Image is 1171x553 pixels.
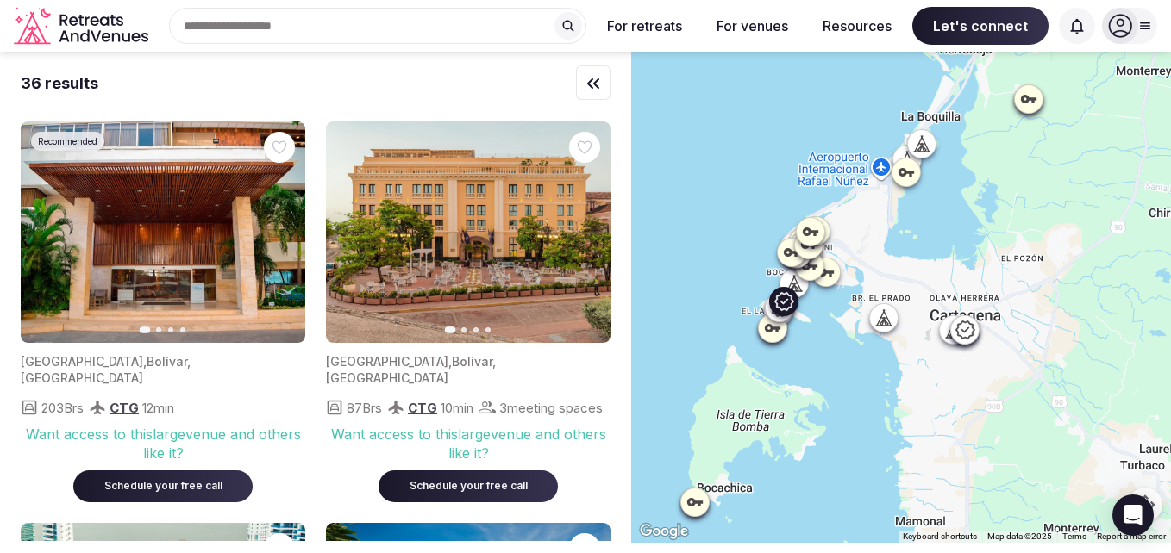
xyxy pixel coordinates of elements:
[326,425,611,463] div: Want access to this large venue and others like it?
[156,327,161,332] button: Go to slide 2
[14,7,152,46] a: Visit the homepage
[903,531,977,543] button: Keyboard shortcuts
[448,354,452,369] span: ,
[1112,494,1154,536] div: Open Intercom Messenger
[326,370,448,385] span: [GEOGRAPHIC_DATA]
[326,121,611,343] img: Featured image for venue
[809,7,905,45] button: Resources
[473,327,479,332] button: Go to slide 3
[168,327,173,332] button: Go to slide 3
[987,531,1052,541] span: Map data ©2025
[912,7,1049,45] span: Let's connect
[441,399,473,417] span: 10 min
[408,400,437,416] span: CTG
[326,354,448,369] span: [GEOGRAPHIC_DATA]
[593,7,696,45] button: For retreats
[703,7,802,45] button: For venues
[1097,531,1166,541] a: Report a map error
[38,135,97,147] span: Recommended
[142,399,174,417] span: 12 min
[94,479,232,494] div: Schedule your free call
[499,399,603,417] span: 3 meeting spaces
[73,475,253,493] a: Schedule your free call
[379,475,558,493] a: Schedule your free call
[1128,488,1162,522] button: Map camera controls
[143,354,147,369] span: ,
[399,479,537,494] div: Schedule your free call
[1062,531,1086,541] a: Terms (opens in new tab)
[347,399,382,417] span: 87 Brs
[21,354,143,369] span: [GEOGRAPHIC_DATA]
[636,520,692,543] a: Open this area in Google Maps (opens a new window)
[492,354,496,369] span: ,
[21,425,305,463] div: Want access to this large venue and others like it?
[31,132,104,151] div: Recommended
[41,399,84,417] span: 203 Brs
[461,327,467,332] button: Go to slide 2
[485,327,491,332] button: Go to slide 4
[110,400,139,416] span: CTG
[21,121,305,343] img: Featured image for venue
[21,370,143,385] span: [GEOGRAPHIC_DATA]
[187,354,191,369] span: ,
[636,520,692,543] img: Google
[147,354,187,369] span: Bolívar
[180,327,185,332] button: Go to slide 4
[14,7,152,46] svg: Retreats and Venues company logo
[21,72,98,94] div: 36 results
[445,326,456,333] button: Go to slide 1
[452,354,492,369] span: Bolívar
[140,326,151,333] button: Go to slide 1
